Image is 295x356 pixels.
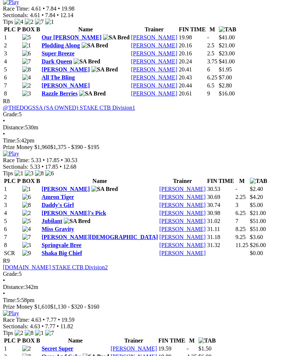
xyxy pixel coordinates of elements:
[42,194,74,200] a: Amron Tiger
[22,74,31,81] img: 4
[22,218,31,224] img: 5
[46,317,56,323] span: 7.77
[45,323,55,329] span: 7.77
[219,26,236,33] img: TAB
[3,111,292,118] div: 5
[31,5,41,12] span: 4.61
[3,290,5,297] span: •
[45,170,54,177] img: 6
[235,177,249,185] th: M
[207,210,235,217] td: 30.98
[4,242,21,249] td: 8
[4,193,21,201] td: 2
[4,82,21,89] td: 7
[22,242,31,249] img: 3
[4,202,21,209] td: 3
[22,337,35,344] span: BOX
[3,304,292,310] div: Prize Money $1,610
[207,50,215,56] text: 2.5
[198,345,212,352] span: $1.50
[207,193,235,201] td: 30.69
[186,337,197,344] th: M
[42,34,102,40] a: Our [PERSON_NAME]
[4,185,21,193] td: 1
[22,58,31,65] img: 7
[160,210,206,216] a: [PERSON_NAME]
[60,164,62,170] span: •
[159,177,206,185] th: Trainer
[198,337,216,344] img: TAB
[207,42,215,48] text: 2.5
[25,19,34,25] img: 2
[236,202,239,208] text: 3
[131,74,177,81] a: [PERSON_NAME]
[250,250,263,256] span: $0.00
[46,157,59,163] span: 17.85
[4,345,21,352] td: 1
[4,66,21,73] td: 5
[22,226,31,232] img: 4
[131,26,178,33] th: Trainer
[17,178,21,184] span: P
[36,26,40,32] span: B
[4,74,21,81] td: 6
[250,202,263,208] span: $5.00
[131,34,177,40] a: [PERSON_NAME]
[3,271,19,277] span: Grade:
[103,34,130,41] img: SA Bred
[160,226,206,232] a: [PERSON_NAME]
[30,12,40,18] span: 4.61
[250,186,263,192] span: $2.40
[207,226,235,233] td: 31.11
[219,82,232,89] span: $2.80
[3,271,292,277] div: 5
[3,98,10,104] span: R8
[42,42,80,48] a: Plodding Along
[43,5,45,12] span: •
[207,66,210,73] text: 6
[50,144,99,150] span: $1,375 - $390 - $195
[82,42,108,49] img: SA Bred
[178,50,206,57] td: 20.16
[63,164,76,170] span: 12.68
[3,144,292,150] div: Prize Money $1,960
[22,210,31,216] img: 2
[22,186,31,192] img: 1
[57,323,59,329] span: •
[3,284,292,290] div: 342m
[42,345,73,352] a: Secret Super
[219,74,232,81] span: $7.00
[236,218,239,224] text: 7
[207,58,217,64] text: 3.75
[22,90,31,97] img: 3
[3,150,19,157] img: Play
[22,202,31,208] img: 8
[207,202,235,209] td: 30.74
[41,337,110,344] th: Name
[3,310,19,317] img: Play
[3,258,10,264] span: R9
[219,58,235,64] span: $41.00
[4,58,21,65] td: 4
[45,12,55,18] span: 7.84
[160,242,206,248] a: [PERSON_NAME]
[3,111,19,117] span: Grade:
[178,58,206,65] td: 20.24
[64,157,78,163] span: 30.53
[207,90,210,97] text: 9
[74,58,100,65] img: SA Bred
[236,210,246,216] text: 6.25
[35,170,44,177] img: 8
[30,323,40,329] span: 4.63
[45,164,58,170] span: 17.85
[207,242,235,249] td: 31.32
[236,234,246,240] text: 9.25
[22,345,31,352] img: 2
[4,26,16,32] span: PLC
[131,66,177,73] a: [PERSON_NAME]
[17,337,21,344] span: P
[178,74,206,81] td: 20.43
[4,178,16,184] span: PLC
[22,50,31,57] img: 6
[22,42,31,49] img: 1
